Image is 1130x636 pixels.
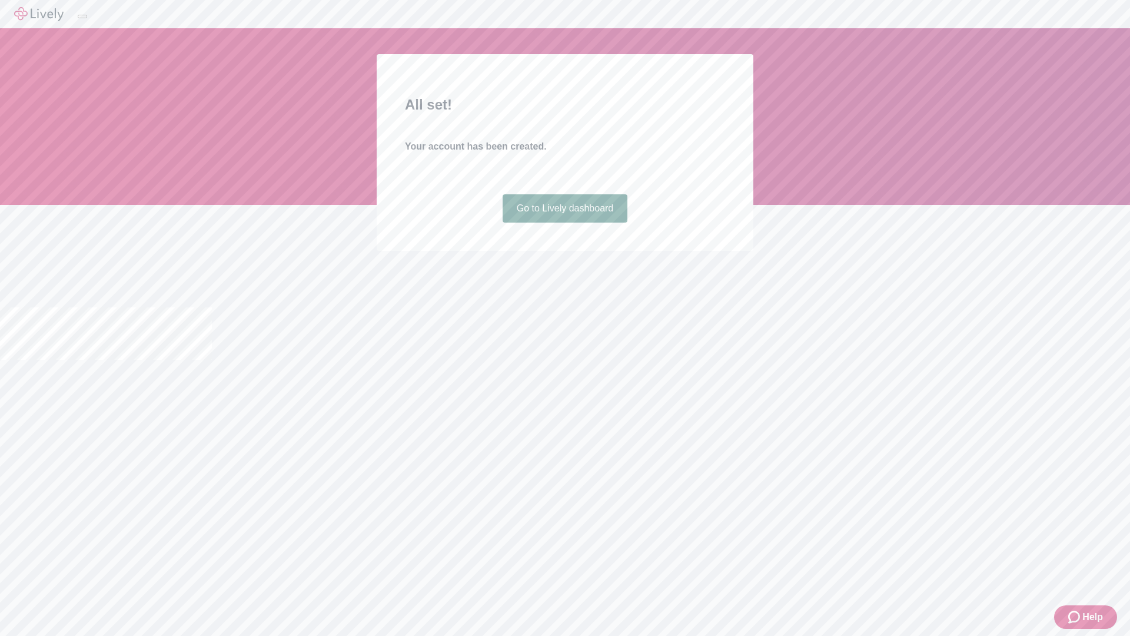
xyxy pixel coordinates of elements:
[405,94,725,115] h2: All set!
[1082,610,1103,624] span: Help
[405,140,725,154] h4: Your account has been created.
[503,194,628,223] a: Go to Lively dashboard
[1068,610,1082,624] svg: Zendesk support icon
[78,15,87,18] button: Log out
[1054,605,1117,629] button: Zendesk support iconHelp
[14,7,64,21] img: Lively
